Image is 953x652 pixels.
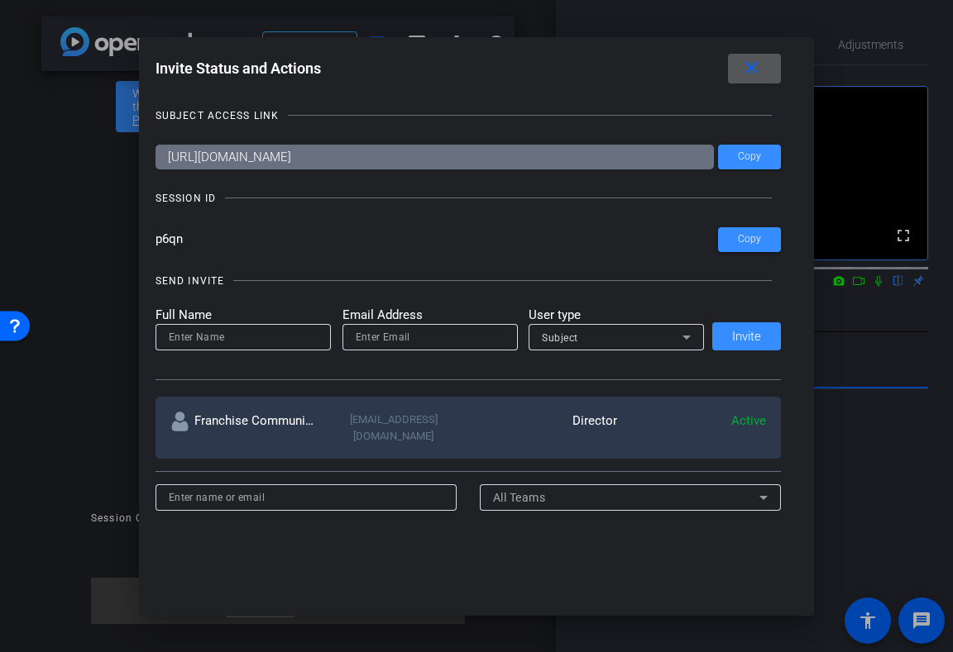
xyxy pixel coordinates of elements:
[170,412,319,444] div: Franchise Communications
[156,107,279,124] div: SUBJECT ACCESS LINK
[731,413,766,428] span: Active
[468,412,617,444] div: Director
[169,488,444,507] input: Enter name or email
[319,412,468,444] div: [EMAIL_ADDRESS][DOMAIN_NAME]
[156,190,782,207] openreel-title-line: SESSION ID
[542,332,578,344] span: Subject
[156,273,782,289] openreel-title-line: SEND INVITE
[741,58,762,79] mat-icon: close
[493,491,546,504] span: All Teams
[718,227,781,252] button: Copy
[738,150,761,163] span: Copy
[356,327,505,347] input: Enter Email
[156,273,224,289] div: SEND INVITE
[156,190,216,207] div: SESSION ID
[738,233,761,245] span: Copy
[529,306,704,325] mat-label: User type
[156,306,331,325] mat-label: Full Name
[169,327,318,347] input: Enter Name
[342,306,518,325] mat-label: Email Address
[718,145,781,169] button: Copy
[156,107,782,124] openreel-title-line: SUBJECT ACCESS LINK
[156,54,782,83] div: Invite Status and Actions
